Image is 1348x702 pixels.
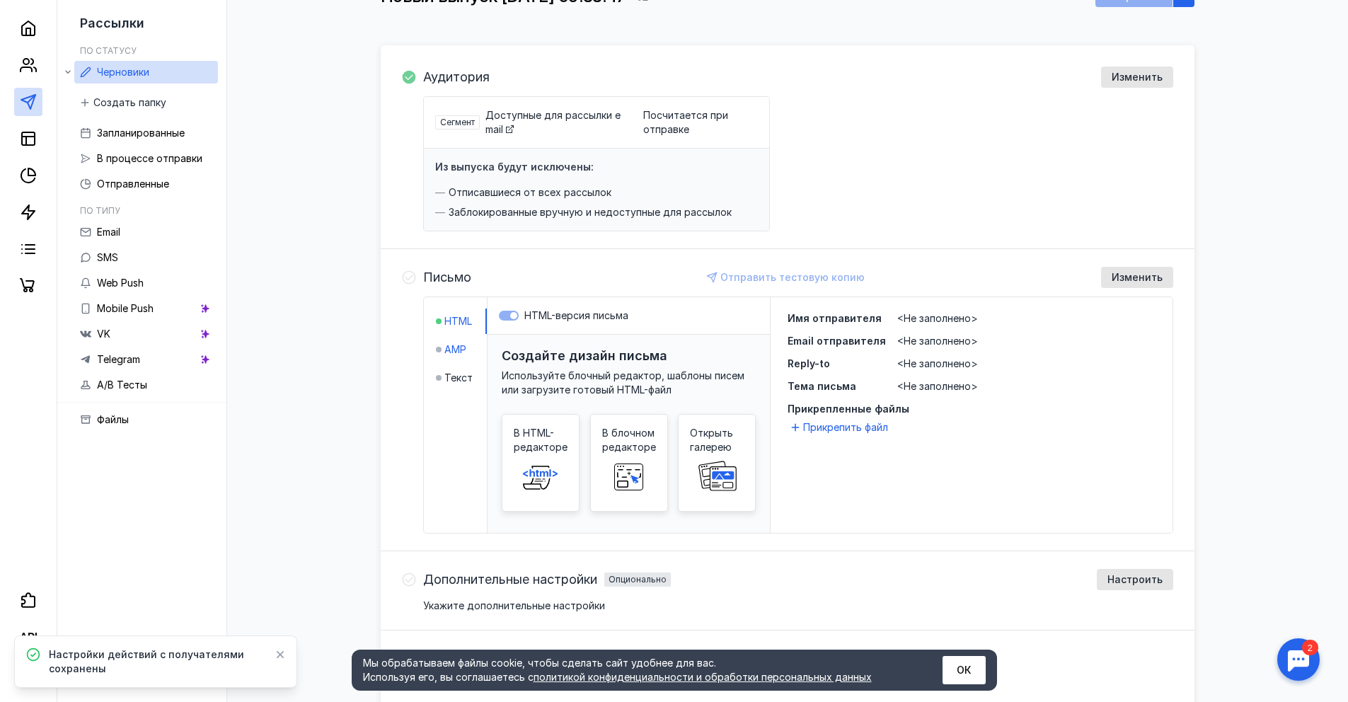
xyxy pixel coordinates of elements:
[524,309,628,321] span: HTML-версия письма
[74,173,218,195] a: Отправленные
[444,343,466,357] span: AMP
[97,413,129,425] span: Файлы
[74,92,173,113] button: Создать папку
[1112,272,1163,284] span: Изменить
[97,277,144,289] span: Web Push
[449,185,611,200] span: Отписавшиеся от всех рассылок
[97,66,149,78] span: Черновики
[897,380,978,392] span: <Не заполнено>
[943,656,986,684] button: ОК
[1101,67,1173,88] button: Изменить
[74,374,218,396] a: A/B Тесты
[74,348,218,371] a: Telegram
[1097,569,1173,590] button: Настроить
[435,161,594,173] h4: Из выпуска будут исключены:
[788,380,856,392] span: Тема письма
[97,328,110,340] span: VK
[788,335,886,347] span: Email отправителя
[97,178,169,190] span: Отправленные
[423,270,471,284] h4: Письмо
[363,656,908,684] div: Мы обрабатываем файлы cookie, чтобы сделать сайт удобнее для вас. Используя его, вы соглашаетесь c
[74,297,218,320] a: Mobile Push
[97,353,140,365] span: Telegram
[74,122,218,144] a: Запланированные
[74,323,218,345] a: VK
[502,369,744,396] span: Используйте блочный редактор, шаблоны писем или загрузите готовый HTML-файл
[32,8,48,24] div: 2
[440,117,475,127] span: Сегмент
[1101,267,1173,288] button: Изменить
[444,314,472,328] span: HTML
[80,205,120,216] h5: По типу
[80,45,137,56] h5: По статусу
[897,312,978,324] span: <Не заполнено>
[449,205,732,219] span: Заблокированные вручную и недоступные для рассылок
[609,575,667,584] div: Опционально
[514,426,568,454] span: В HTML-редакторе
[534,671,872,683] a: политикой конфиденциальности и обработки персональных данных
[485,109,621,135] a: Доступные для рассылки email
[97,152,202,164] span: В процессе отправки
[1112,71,1163,84] span: Изменить
[423,572,597,587] span: Дополнительные настройки
[97,226,120,238] span: Email
[74,221,218,243] a: Email
[97,251,118,263] span: SMS
[643,108,758,137] span: Посчитается при отправке
[74,61,218,84] a: Черновики
[444,371,473,385] span: Текст
[74,147,218,170] a: В процессе отправки
[897,357,978,369] span: <Не заполнено>
[423,70,490,84] h4: Аудитория
[74,408,218,431] a: Файлы
[788,312,882,324] span: Имя отправителя
[502,348,667,363] h3: Создайте дизайн письма
[788,402,1156,416] span: Прикрепленные файлы
[423,572,671,587] h4: Дополнительные настройкиОпционально
[788,357,830,369] span: Reply-to
[602,426,656,454] span: В блочном редакторе
[690,426,744,454] span: Открыть галерею
[97,379,147,391] span: A/B Тесты
[74,246,218,269] a: SMS
[74,272,218,294] a: Web Push
[97,127,185,139] span: Запланированные
[788,419,894,436] button: Прикрепить файл
[423,599,605,611] span: Укажите дополнительные настройки
[80,16,144,30] span: Рассылки
[897,335,978,347] span: <Не заполнено>
[97,302,154,314] span: Mobile Push
[803,420,888,435] span: Прикрепить файл
[1107,574,1163,586] span: Настроить
[93,97,166,109] span: Создать папку
[49,648,264,676] span: Настройки действий с получателями сохранены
